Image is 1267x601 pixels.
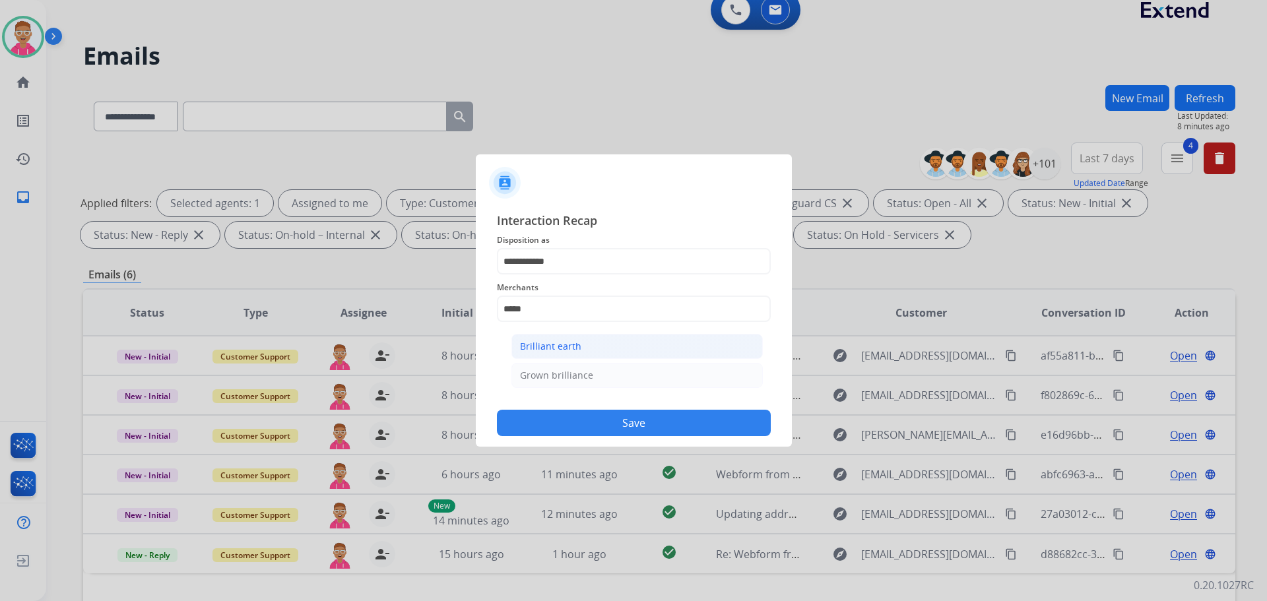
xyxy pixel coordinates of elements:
[497,410,771,436] button: Save
[520,369,593,382] div: Grown brilliance
[520,340,581,353] div: Brilliant earth
[497,232,771,248] span: Disposition as
[1194,577,1254,593] p: 0.20.1027RC
[489,167,521,199] img: contactIcon
[497,280,771,296] span: Merchants
[497,211,771,232] span: Interaction Recap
